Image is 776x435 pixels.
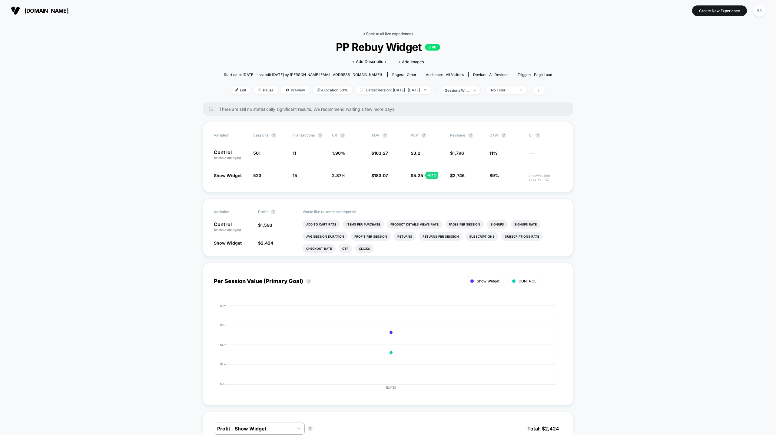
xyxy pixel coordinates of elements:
[318,133,323,138] button: ?
[317,88,320,92] img: rebalance
[529,133,562,138] span: CI
[308,426,313,431] button: ?
[487,220,508,229] li: Signups
[413,150,420,156] span: 3.2
[339,244,352,253] li: Ctr
[426,172,438,179] div: + 64 %
[371,173,388,178] span: $
[293,150,296,156] span: 11
[468,133,473,138] button: ?
[468,72,513,77] span: Device:
[220,343,224,346] tspan: $4
[261,240,273,246] span: 2,424
[419,232,463,241] li: Returns Per Session
[424,89,426,91] img: end
[386,386,396,389] tspan: [DATE]
[501,133,506,138] button: ?
[220,362,224,366] tspan: $2
[450,150,464,156] span: $
[524,423,562,435] span: Total: $ 2,424
[489,133,523,138] span: OTW
[343,220,384,229] li: Items Per Purchase
[529,151,562,160] span: ---
[520,89,522,91] img: end
[11,6,20,15] img: Visually logo
[371,133,380,137] span: AOV
[351,232,391,241] li: Profit Per Session
[489,72,508,77] span: all devices
[466,232,498,241] li: Subscriptions
[398,59,424,64] span: + Add Images
[453,150,464,156] span: 1,796
[235,88,238,91] img: edit
[258,88,261,91] img: end
[426,72,464,77] div: Audience:
[407,72,416,77] span: other
[220,382,224,386] tspan: $0
[332,133,337,137] span: CR
[374,150,388,156] span: 163.27
[258,240,273,246] span: $
[214,150,247,160] p: Control
[253,150,260,156] span: 561
[692,5,747,16] button: Create New Experience
[214,209,247,214] span: Variation
[214,240,242,246] span: Show Widget
[450,173,465,178] span: $
[411,173,423,178] span: $
[224,72,382,77] span: Start date: [DATE] (Last edit [DATE] by [PERSON_NAME][EMAIL_ADDRESS][DOMAIN_NAME])
[425,44,440,51] p: LIVE
[751,5,767,17] button: BS
[219,107,561,112] span: There are still no statistically significant results. We recommend waiting a few more days
[281,86,310,94] span: Preview
[411,150,420,156] span: $
[214,133,247,138] span: Variation
[413,173,423,178] span: 5.25
[293,173,297,178] span: 15
[445,88,469,93] div: sessions with impression
[261,222,272,228] span: 1,593
[489,173,499,178] span: 89%
[9,6,70,15] button: [DOMAIN_NAME]
[214,173,242,178] span: Show Widget
[214,156,241,160] span: (without changes)
[306,279,311,284] button: ?
[332,173,346,178] span: 2.87 %
[231,86,251,94] span: Edit
[355,244,374,253] li: Clicks
[271,209,276,214] button: ?
[387,220,442,229] li: Product Details Views Rate
[371,150,388,156] span: $
[446,72,464,77] span: All Visitors
[421,133,426,138] button: ?
[411,133,418,137] span: PSV
[491,88,515,92] div: No Filter
[25,8,68,14] span: [DOMAIN_NAME]
[501,232,543,241] li: Subscriptions Rate
[536,133,540,138] button: ?
[445,220,484,229] li: Pages Per Session
[313,86,352,94] span: Allocation: 50%
[529,174,562,182] span: Insufficient data for CI
[394,232,416,241] li: Returns
[355,86,431,94] span: Latest Version: [DATE] - [DATE]
[534,72,552,77] span: Page Load
[271,133,276,138] button: ?
[258,209,268,214] span: Profit
[253,173,261,178] span: 523
[303,209,562,214] p: Would like to see more reports?
[474,90,476,91] img: end
[220,304,224,307] tspan: $8
[253,133,268,137] span: Sessions
[303,232,348,241] li: Avg Session Duration
[519,279,536,283] span: CONTROL
[511,220,540,229] li: Signups Rate
[453,173,465,178] span: 2,746
[340,133,345,138] button: ?
[214,228,241,232] span: (without changes)
[518,72,552,77] div: Trigger:
[477,279,499,283] span: Show Widget
[753,5,765,17] div: BS
[254,86,278,94] span: Pause
[392,72,416,77] div: Pages:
